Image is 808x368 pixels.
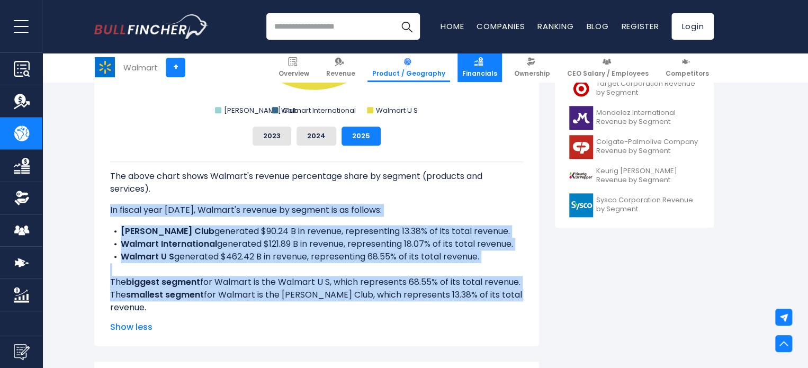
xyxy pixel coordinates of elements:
[569,164,593,188] img: KDP logo
[321,53,360,82] a: Revenue
[253,127,291,146] button: 2023
[166,58,185,77] a: +
[110,225,523,238] li: generated $90.24 B in revenue, representing 13.38% of its total revenue.
[279,69,309,78] span: Overview
[567,69,649,78] span: CEO Salary / Employees
[121,225,214,237] b: [PERSON_NAME] Club
[596,138,699,156] span: Colgate-Palmolive Company Revenue by Segment
[537,21,573,32] a: Ranking
[110,204,523,217] p: In fiscal year [DATE], Walmart's revenue by segment is as follows:
[94,14,208,39] a: Go to homepage
[596,109,699,127] span: Mondelez International Revenue by Segment
[95,57,115,77] img: WMT logo
[110,170,523,195] p: The above chart shows Walmart's revenue percentage share by segment (products and services).
[376,105,418,115] text: Walmart U S
[563,74,706,103] a: Target Corporation Revenue by Segment
[14,190,30,206] img: Ownership
[563,103,706,132] a: Mondelez International Revenue by Segment
[596,79,699,97] span: Target Corporation Revenue by Segment
[367,53,450,82] a: Product / Geography
[666,69,709,78] span: Competitors
[441,21,464,32] a: Home
[569,77,593,101] img: TGT logo
[563,132,706,161] a: Colgate-Palmolive Company Revenue by Segment
[110,238,523,250] li: generated $121.89 B in revenue, representing 18.07% of its total revenue.
[514,69,550,78] span: Ownership
[126,276,200,288] b: biggest segment
[562,53,653,82] a: CEO Salary / Employees
[224,105,299,115] text: [PERSON_NAME] Club
[569,193,593,217] img: SYY logo
[274,53,314,82] a: Overview
[126,289,204,301] b: smallest segment
[121,238,217,250] b: Walmart International
[393,13,420,40] button: Search
[563,191,706,220] a: Sysco Corporation Revenue by Segment
[281,105,355,115] text: Walmart International
[671,13,714,40] a: Login
[569,106,593,130] img: MDLZ logo
[509,53,555,82] a: Ownership
[569,135,593,159] img: CL logo
[596,167,699,185] span: Keurig [PERSON_NAME] Revenue by Segment
[661,53,714,82] a: Competitors
[94,14,209,39] img: Bullfincher logo
[326,69,355,78] span: Revenue
[110,321,523,334] span: Show less
[123,61,158,74] div: Walmart
[297,127,336,146] button: 2024
[586,21,608,32] a: Blog
[477,21,525,32] a: Companies
[621,21,659,32] a: Register
[563,161,706,191] a: Keurig [PERSON_NAME] Revenue by Segment
[121,250,174,263] b: Walmart U S
[342,127,381,146] button: 2025
[457,53,502,82] a: Financials
[596,196,699,214] span: Sysco Corporation Revenue by Segment
[462,69,497,78] span: Financials
[372,69,445,78] span: Product / Geography
[110,161,523,314] div: The for Walmart is the Walmart U S, which represents 68.55% of its total revenue. The for Walmart...
[110,250,523,263] li: generated $462.42 B in revenue, representing 68.55% of its total revenue.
